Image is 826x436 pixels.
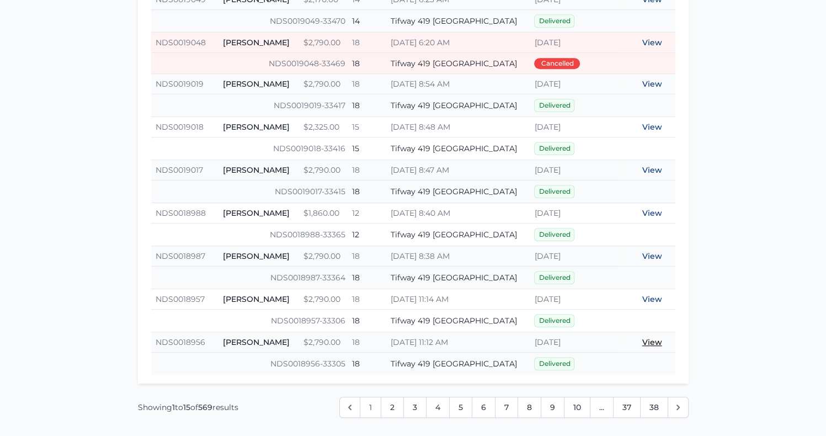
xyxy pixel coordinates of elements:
[386,353,530,375] td: Tifway 419 [GEOGRAPHIC_DATA]
[642,251,662,261] a: View
[642,165,662,175] a: View
[156,79,204,89] a: NDS0019019
[534,99,574,112] span: Delivered
[642,337,662,347] a: View
[386,267,530,289] td: Tifway 419 [GEOGRAPHIC_DATA]
[386,74,530,94] td: [DATE] 8:54 AM
[151,353,348,375] td: NDS0018956-33305
[530,203,618,224] td: [DATE]
[183,402,190,412] span: 15
[386,332,530,353] td: [DATE] 11:12 AM
[348,10,386,33] td: 14
[386,203,530,224] td: [DATE] 8:40 AM
[386,224,530,246] td: Tifway 419 [GEOGRAPHIC_DATA]
[156,165,203,175] a: NDS0019017
[219,74,299,94] td: [PERSON_NAME]
[495,397,518,418] a: Go to page 7
[472,397,495,418] a: Go to page 6
[151,224,348,246] td: NDS0018988-33365
[151,10,348,33] td: NDS0019049-33470
[219,117,299,137] td: [PERSON_NAME]
[530,160,618,180] td: [DATE]
[299,332,348,353] td: $2,790.00
[530,74,618,94] td: [DATE]
[642,294,662,304] a: View
[381,397,404,418] a: Go to page 2
[348,267,386,289] td: 18
[530,117,618,137] td: [DATE]
[156,122,204,132] a: NDS0019018
[299,160,348,180] td: $2,790.00
[299,246,348,267] td: $2,790.00
[534,14,574,28] span: Delivered
[151,53,348,74] td: NDS0019048-33469
[151,310,348,332] td: NDS0018957-33306
[219,246,299,267] td: [PERSON_NAME]
[348,289,386,310] td: 18
[386,10,530,33] td: Tifway 419 [GEOGRAPHIC_DATA]
[348,74,386,94] td: 18
[138,397,689,418] nav: Pagination Navigation
[348,137,386,160] td: 15
[534,228,574,241] span: Delivered
[151,137,348,160] td: NDS0019018-33416
[348,310,386,332] td: 18
[386,246,530,267] td: [DATE] 8:38 AM
[348,117,386,137] td: 15
[640,397,668,418] a: Go to page 38
[348,353,386,375] td: 18
[299,117,348,137] td: $2,325.00
[156,251,205,261] a: NDS0018987
[156,208,206,218] a: NDS0018988
[642,79,662,89] a: View
[642,38,662,47] a: View
[530,289,618,310] td: [DATE]
[564,397,590,418] a: Go to page 10
[386,180,530,203] td: Tifway 419 [GEOGRAPHIC_DATA]
[386,94,530,117] td: Tifway 419 [GEOGRAPHIC_DATA]
[198,402,212,412] span: 569
[219,160,299,180] td: [PERSON_NAME]
[534,271,574,284] span: Delivered
[642,208,662,218] a: View
[534,58,580,69] span: Cancelled
[668,397,689,418] a: Next &raquo;
[156,294,205,304] a: NDS0018957
[138,402,238,413] p: Showing to of results
[386,160,530,180] td: [DATE] 8:47 AM
[386,53,530,74] td: Tifway 419 [GEOGRAPHIC_DATA]
[151,94,348,117] td: NDS0019019-33417
[530,246,618,267] td: [DATE]
[386,289,530,310] td: [DATE] 11:14 AM
[219,289,299,310] td: [PERSON_NAME]
[156,337,205,347] a: NDS0018956
[299,33,348,53] td: $2,790.00
[348,180,386,203] td: 18
[348,94,386,117] td: 18
[386,310,530,332] td: Tifway 419 [GEOGRAPHIC_DATA]
[530,332,618,353] td: [DATE]
[403,397,427,418] a: Go to page 3
[151,267,348,289] td: NDS0018987-33364
[219,332,299,353] td: [PERSON_NAME]
[348,33,386,53] td: 18
[348,224,386,246] td: 12
[339,397,360,418] span: &laquo; Previous
[299,203,348,224] td: $1,860.00
[518,397,541,418] a: Go to page 8
[172,402,175,412] span: 1
[348,160,386,180] td: 18
[360,397,381,418] span: 1
[642,122,662,132] a: View
[386,33,530,53] td: [DATE] 6:20 AM
[151,180,348,203] td: NDS0019017-33415
[386,117,530,137] td: [DATE] 8:48 AM
[219,33,299,53] td: [PERSON_NAME]
[299,289,348,310] td: $2,790.00
[348,246,386,267] td: 18
[348,53,386,74] td: 18
[219,203,299,224] td: [PERSON_NAME]
[299,74,348,94] td: $2,790.00
[156,38,206,47] a: NDS0019048
[590,397,614,418] span: ...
